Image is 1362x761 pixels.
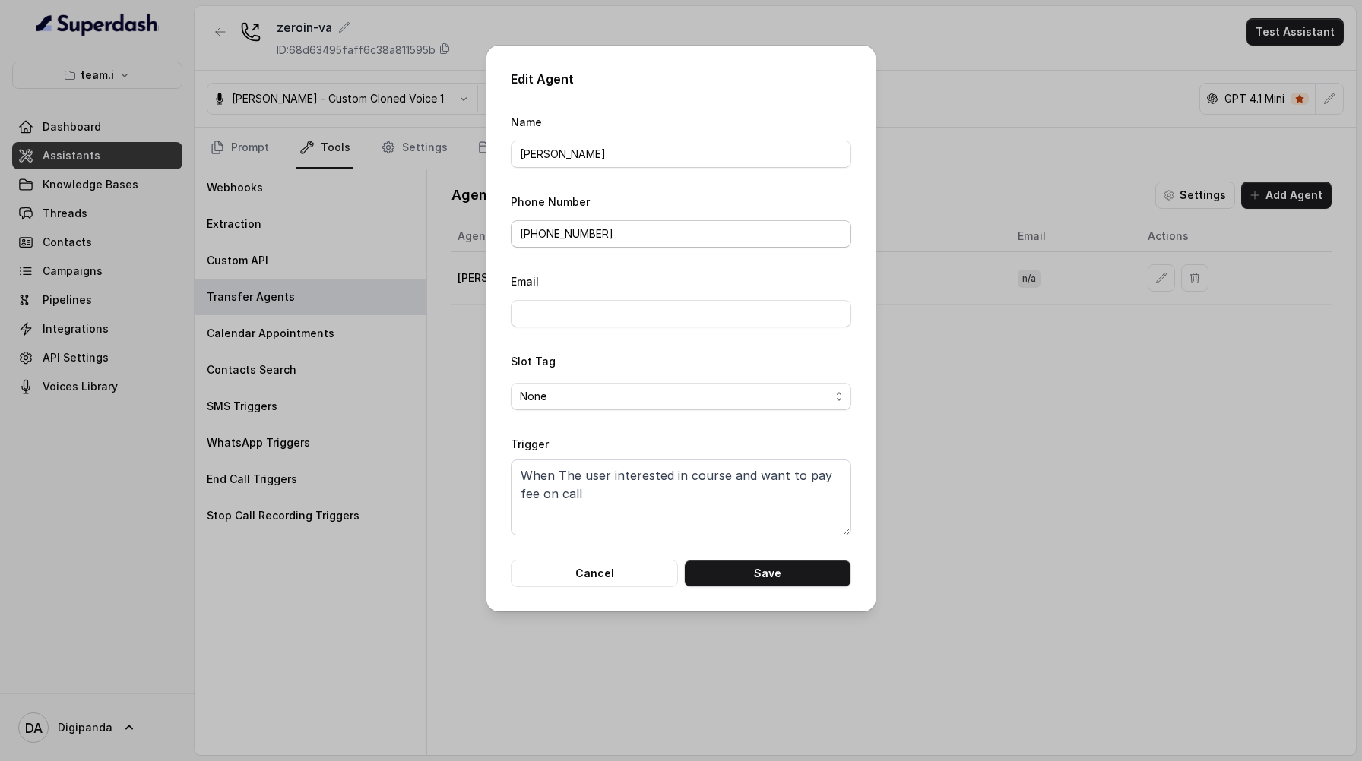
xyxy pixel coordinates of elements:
[511,275,539,288] label: Email
[511,459,851,535] textarea: When The user interested in course and want to pay fee on call
[511,70,851,88] h2: Edit Agent
[511,195,590,208] label: Phone Number
[520,387,830,406] span: None
[511,383,851,410] button: None
[684,560,851,587] button: Save
[511,437,549,450] label: Trigger
[511,560,678,587] button: Cancel
[511,355,556,368] label: Slot Tag
[511,115,542,128] label: Name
